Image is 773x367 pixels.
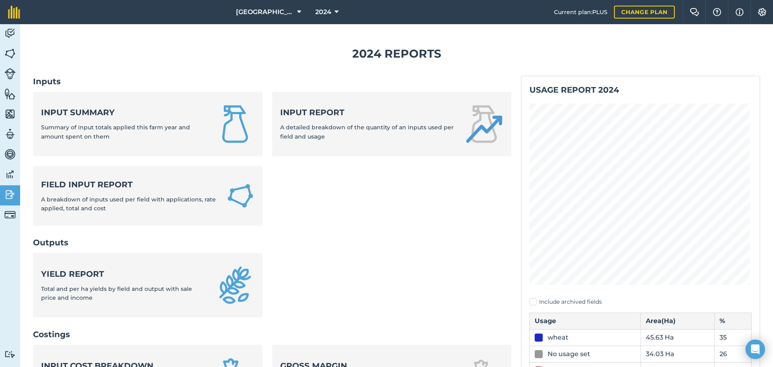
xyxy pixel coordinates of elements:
[4,350,16,358] img: svg+xml;base64,PD94bWwgdmVyc2lvbj0iMS4wIiBlbmNvZGluZz0idXRmLTgiPz4KPCEtLSBHZW5lcmF0b3I6IEFkb2JlIE...
[736,7,744,17] img: svg+xml;base64,PHN2ZyB4bWxucz0iaHR0cDovL3d3dy53My5vcmcvMjAwMC9zdmciIHdpZHRoPSIxNyIgaGVpZ2h0PSIxNy...
[4,128,16,140] img: svg+xml;base64,PD94bWwgdmVyc2lvbj0iMS4wIiBlbmNvZGluZz0idXRmLTgiPz4KPCEtLSBHZW5lcmF0b3I6IEFkb2JlIE...
[554,8,608,17] span: Current plan : PLUS
[715,313,752,329] th: %
[272,92,511,156] a: Input reportA detailed breakdown of the quantity of an inputs used per field and usage
[746,340,765,359] div: Open Intercom Messenger
[712,8,722,16] img: A question mark icon
[315,7,331,17] span: 2024
[548,349,590,359] div: No usage set
[4,68,16,79] img: svg+xml;base64,PD94bWwgdmVyc2lvbj0iMS4wIiBlbmNvZGluZz0idXRmLTgiPz4KPCEtLSBHZW5lcmF0b3I6IEFkb2JlIE...
[236,7,294,17] span: [GEOGRAPHIC_DATA]
[226,181,254,211] img: Field Input Report
[216,105,254,143] img: Input summary
[33,166,262,226] a: Field Input ReportA breakdown of inputs used per field with applications, rate applied, total and...
[4,168,16,180] img: svg+xml;base64,PD94bWwgdmVyc2lvbj0iMS4wIiBlbmNvZGluZz0idXRmLTgiPz4KPCEtLSBHZW5lcmF0b3I6IEFkb2JlIE...
[529,84,752,95] h2: Usage report 2024
[465,105,503,143] img: Input report
[280,107,455,118] strong: Input report
[4,108,16,120] img: svg+xml;base64,PHN2ZyB4bWxucz0iaHR0cDovL3d3dy53My5vcmcvMjAwMC9zdmciIHdpZHRoPSI1NiIgaGVpZ2h0PSI2MC...
[690,8,699,16] img: Two speech bubbles overlapping with the left bubble in the forefront
[715,346,752,362] td: 26
[41,179,217,190] strong: Field Input Report
[33,45,760,63] h1: 2024 Reports
[641,346,715,362] td: 34.03 Ha
[280,124,454,140] span: A detailed breakdown of the quantity of an inputs used per field and usage
[530,313,641,329] th: Usage
[4,189,16,201] img: svg+xml;base64,PD94bWwgdmVyc2lvbj0iMS4wIiBlbmNvZGluZz0idXRmLTgiPz4KPCEtLSBHZW5lcmF0b3I6IEFkb2JlIE...
[641,329,715,346] td: 45.63 Ha
[4,48,16,60] img: svg+xml;base64,PHN2ZyB4bWxucz0iaHR0cDovL3d3dy53My5vcmcvMjAwMC9zdmciIHdpZHRoPSI1NiIgaGVpZ2h0PSI2MC...
[641,313,715,329] th: Area ( Ha )
[41,107,206,118] strong: Input summary
[4,27,16,39] img: svg+xml;base64,PD94bWwgdmVyc2lvbj0iMS4wIiBlbmNvZGluZz0idXRmLTgiPz4KPCEtLSBHZW5lcmF0b3I6IEFkb2JlIE...
[715,329,752,346] td: 35
[33,237,511,248] h2: Outputs
[41,124,190,140] span: Summary of input totals applied this farm year and amount spent on them
[8,6,20,19] img: fieldmargin Logo
[33,76,511,87] h2: Inputs
[41,285,192,301] span: Total and per ha yields by field and output with sale price and income
[4,148,16,160] img: svg+xml;base64,PD94bWwgdmVyc2lvbj0iMS4wIiBlbmNvZGluZz0idXRmLTgiPz4KPCEtLSBHZW5lcmF0b3I6IEFkb2JlIE...
[614,6,675,19] a: Change plan
[216,266,254,305] img: Yield report
[33,253,262,317] a: Yield reportTotal and per ha yields by field and output with sale price and income
[548,333,568,342] div: wheat
[41,196,216,212] span: A breakdown of inputs used per field with applications, rate applied, total and cost
[33,329,511,340] h2: Costings
[4,209,16,220] img: svg+xml;base64,PD94bWwgdmVyc2lvbj0iMS4wIiBlbmNvZGluZz0idXRmLTgiPz4KPCEtLSBHZW5lcmF0b3I6IEFkb2JlIE...
[4,88,16,100] img: svg+xml;base64,PHN2ZyB4bWxucz0iaHR0cDovL3d3dy53My5vcmcvMjAwMC9zdmciIHdpZHRoPSI1NiIgaGVpZ2h0PSI2MC...
[529,298,752,306] label: Include archived fields
[41,268,206,280] strong: Yield report
[757,8,767,16] img: A cog icon
[33,92,262,156] a: Input summarySummary of input totals applied this farm year and amount spent on them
